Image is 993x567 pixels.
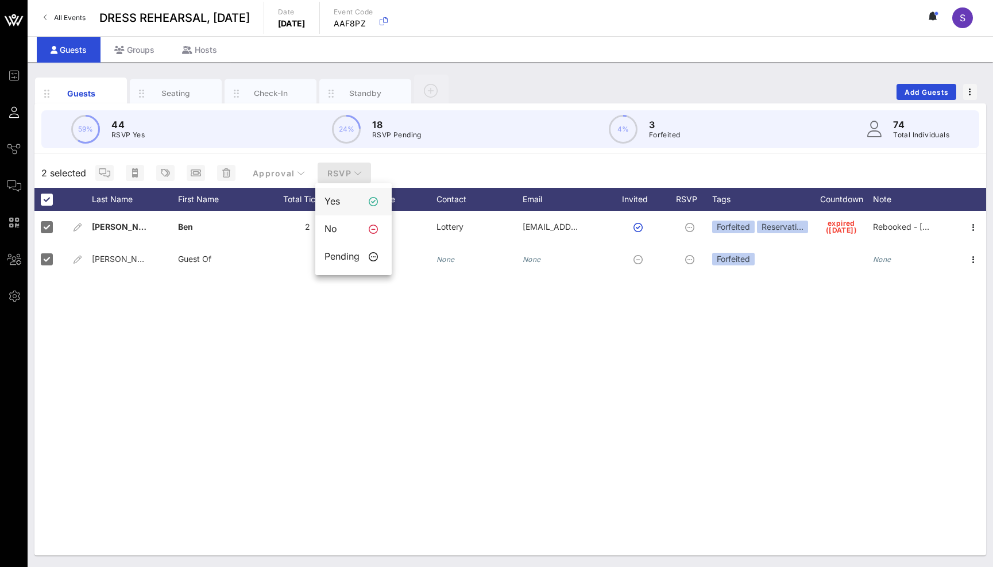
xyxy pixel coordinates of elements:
span: Lottery [436,222,463,232]
div: 2 [264,211,350,243]
p: AAF8PZ [334,18,373,29]
button: Approval [243,163,315,183]
div: First Name [178,188,264,211]
span: expired ([DATE]) [826,220,857,234]
i: None [873,255,891,264]
div: Guests [56,87,107,99]
span: Add Guests [904,88,949,97]
p: Event Code [334,6,373,18]
p: Forfeited [649,129,681,141]
p: [DATE] [278,18,306,29]
div: No [324,223,360,234]
div: Pending [324,251,360,262]
div: Guests [37,37,101,63]
p: 44 [111,118,145,132]
p: 74 [893,118,949,132]
span: Approval [252,168,306,178]
span: Ben [178,222,193,232]
div: Check-In [245,88,296,99]
span: Rebooked - [DATE] [873,222,946,232]
div: Invited [609,188,672,211]
div: RSVP [672,188,712,211]
div: Last Name [92,188,178,211]
span: 2 selected [41,166,86,180]
div: Email [523,188,609,211]
i: None [523,255,541,264]
div: Standby [340,88,391,99]
p: 3 [649,118,681,132]
div: Note [873,188,959,211]
span: [PERSON_NAME] [92,222,160,232]
div: Tags [712,188,810,211]
span: RSVP [327,168,362,178]
div: Yes [324,196,360,207]
button: RSVP [318,163,372,183]
div: S [952,7,973,28]
span: [PERSON_NAME] [92,254,158,264]
a: All Events [37,9,92,27]
span: DRESS REHEARSAL, [DATE] [99,9,250,26]
button: Add Guests [897,84,956,100]
p: RSVP Yes [111,129,145,141]
div: Contact [436,188,523,211]
p: 18 [372,118,422,132]
i: None [436,255,455,264]
span: S [960,12,965,24]
div: Forfeited [712,221,755,233]
div: Arrival Time [350,188,436,211]
span: All Events [54,13,86,22]
div: Seating [150,88,202,99]
p: RSVP Pending [372,129,422,141]
span: Guest Of [178,254,211,264]
div: Groups [101,37,168,63]
p: Date [278,6,306,18]
span: [EMAIL_ADDRESS][DOMAIN_NAME] [523,222,661,232]
div: Hosts [168,37,231,63]
div: Forfeited [712,253,755,265]
div: Total Tickets [264,188,350,211]
p: Total Individuals [893,129,949,141]
div: Countdown [810,188,873,211]
div: Reservati… [757,221,808,233]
